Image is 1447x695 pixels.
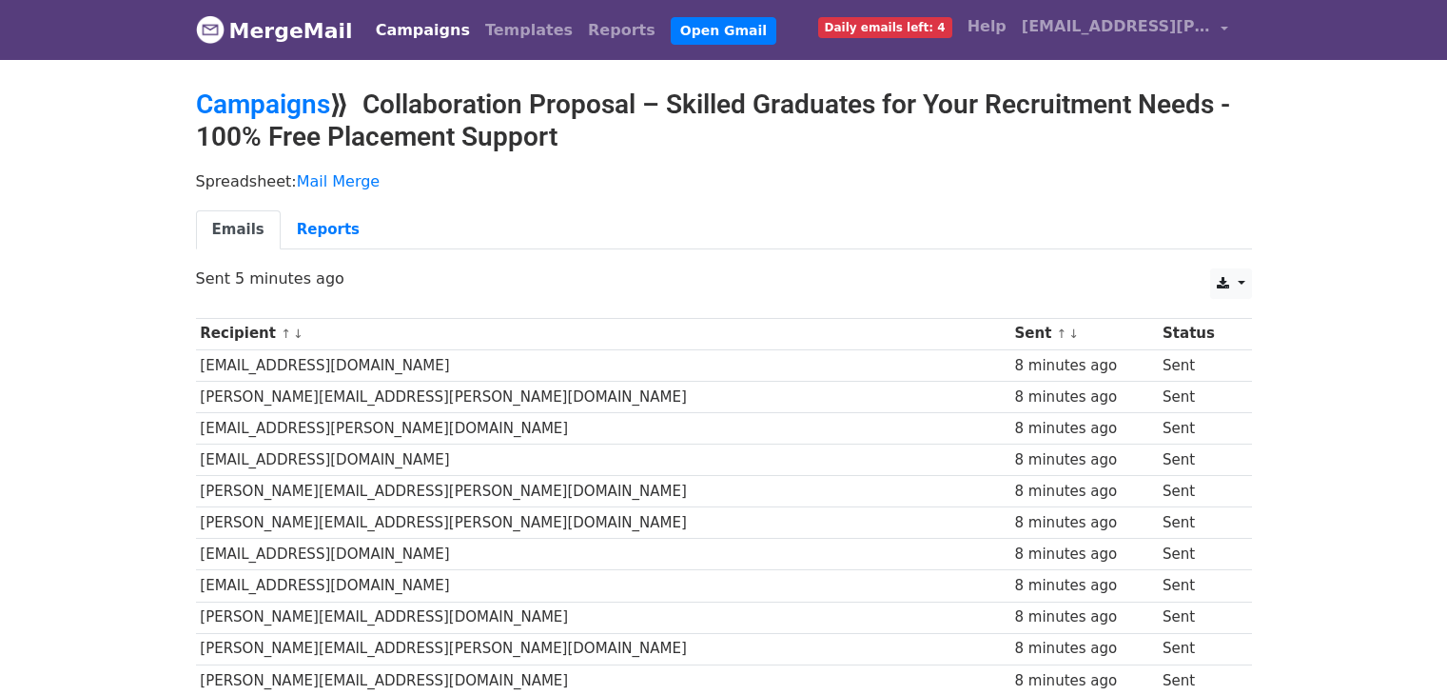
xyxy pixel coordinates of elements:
[196,89,1252,152] h2: ⟫ Collaboration Proposal – Skilled Graduates for Your Recruitment Needs - 100% Free Placement Sup...
[1158,570,1239,602] td: Sent
[671,17,776,45] a: Open Gmail
[196,318,1010,349] th: Recipient
[196,633,1010,665] td: [PERSON_NAME][EMAIL_ADDRESS][PERSON_NAME][DOMAIN_NAME]
[1022,15,1212,38] span: [EMAIL_ADDRESS][PERSON_NAME][DOMAIN_NAME]
[297,172,381,190] a: Mail Merge
[1015,638,1154,660] div: 8 minutes ago
[1158,349,1239,381] td: Sent
[1015,606,1154,628] div: 8 minutes ago
[196,210,281,249] a: Emails
[196,507,1010,539] td: [PERSON_NAME][EMAIL_ADDRESS][PERSON_NAME][DOMAIN_NAME]
[1158,476,1239,507] td: Sent
[811,8,960,46] a: Daily emails left: 4
[1015,544,1154,566] div: 8 minutes ago
[478,11,580,50] a: Templates
[196,445,1010,476] td: [EMAIL_ADDRESS][DOMAIN_NAME]
[281,327,291,341] a: ↑
[1158,539,1239,570] td: Sent
[1010,318,1159,349] th: Sent
[1015,481,1154,503] div: 8 minutes ago
[196,602,1010,633] td: [PERSON_NAME][EMAIL_ADDRESS][DOMAIN_NAME]
[818,17,952,38] span: Daily emails left: 4
[196,171,1252,191] p: Spreadsheet:
[1015,575,1154,597] div: 8 minutes ago
[1158,381,1239,412] td: Sent
[1015,355,1154,377] div: 8 minutes ago
[1158,445,1239,476] td: Sent
[580,11,663,50] a: Reports
[196,476,1010,507] td: [PERSON_NAME][EMAIL_ADDRESS][PERSON_NAME][DOMAIN_NAME]
[196,15,225,44] img: MergeMail logo
[1015,449,1154,471] div: 8 minutes ago
[1015,387,1154,408] div: 8 minutes ago
[1015,670,1154,692] div: 8 minutes ago
[196,381,1010,412] td: [PERSON_NAME][EMAIL_ADDRESS][PERSON_NAME][DOMAIN_NAME]
[196,349,1010,381] td: [EMAIL_ADDRESS][DOMAIN_NAME]
[1158,507,1239,539] td: Sent
[1057,327,1067,341] a: ↑
[1158,318,1239,349] th: Status
[281,210,376,249] a: Reports
[960,8,1014,46] a: Help
[1015,512,1154,534] div: 8 minutes ago
[196,268,1252,288] p: Sent 5 minutes ago
[1158,602,1239,633] td: Sent
[368,11,478,50] a: Campaigns
[196,89,330,120] a: Campaigns
[1015,418,1154,440] div: 8 minutes ago
[196,412,1010,444] td: [EMAIL_ADDRESS][PERSON_NAME][DOMAIN_NAME]
[293,327,303,341] a: ↓
[1014,8,1237,52] a: [EMAIL_ADDRESS][PERSON_NAME][DOMAIN_NAME]
[1158,633,1239,665] td: Sent
[196,570,1010,602] td: [EMAIL_ADDRESS][DOMAIN_NAME]
[1068,327,1079,341] a: ↓
[196,10,353,50] a: MergeMail
[196,539,1010,570] td: [EMAIL_ADDRESS][DOMAIN_NAME]
[1158,412,1239,444] td: Sent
